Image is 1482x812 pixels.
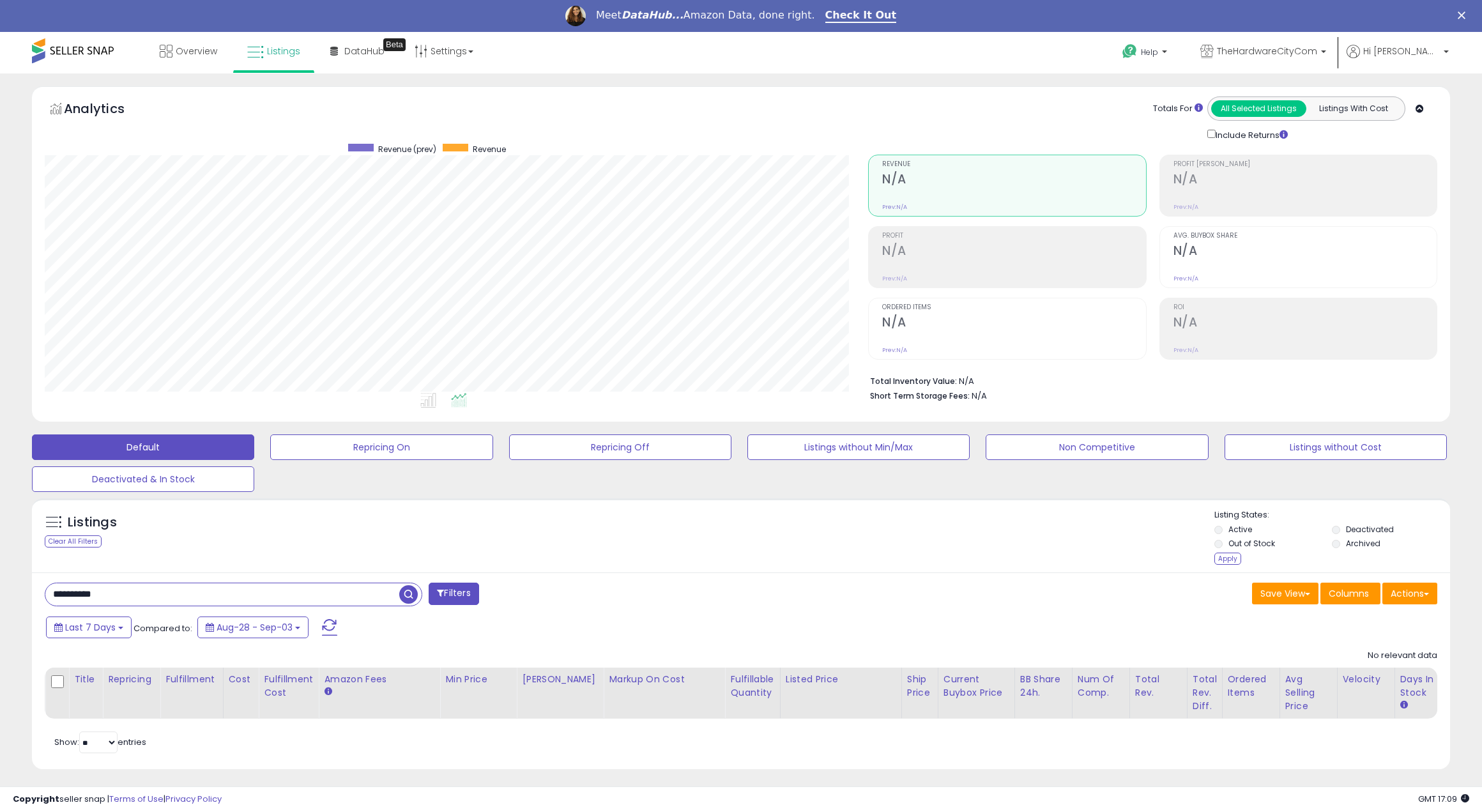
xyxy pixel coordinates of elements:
[943,673,1009,700] div: Current Buybox Price
[1173,161,1437,168] span: Profit [PERSON_NAME]
[1173,203,1198,211] small: Prev: N/A
[1020,673,1067,700] div: BB Share 24h.
[270,434,493,460] button: Repricing On
[134,622,192,634] span: Compared to:
[264,673,313,700] div: Fulfillment Cost
[1141,47,1158,57] span: Help
[565,6,586,26] img: Profile image for Georgie
[267,45,300,57] span: Listings
[445,673,511,686] div: Min Price
[165,673,217,686] div: Fulfillment
[108,673,155,686] div: Repricing
[986,434,1208,460] button: Non Competitive
[1347,45,1449,73] a: Hi [PERSON_NAME]
[13,793,59,805] strong: Copyright
[882,172,1145,189] h2: N/A
[1173,233,1437,240] span: Avg. Buybox Share
[1285,673,1332,713] div: Avg Selling Price
[882,304,1145,311] span: Ordered Items
[165,793,222,805] a: Privacy Policy
[324,686,332,698] small: Amazon Fees.
[1112,34,1180,73] a: Help
[217,621,293,634] span: Aug-28 - Sep-03
[1217,45,1317,57] span: TheHardwareCityCom
[1343,673,1389,686] div: Velocity
[229,673,254,686] div: Cost
[1173,172,1437,189] h2: N/A
[609,673,719,686] div: Markup on Cost
[1346,524,1394,535] label: Deactivated
[870,390,970,401] b: Short Term Storage Fees:
[972,390,987,402] span: N/A
[324,673,434,686] div: Amazon Fees
[238,32,310,70] a: Listings
[1400,673,1447,700] div: Days In Stock
[1191,32,1336,73] a: TheHardwareCityCom
[68,514,117,532] h5: Listings
[32,466,254,492] button: Deactivated & In Stock
[1173,275,1198,282] small: Prev: N/A
[1252,583,1318,604] button: Save View
[522,673,598,686] div: [PERSON_NAME]
[1198,127,1303,142] div: Include Returns
[1173,243,1437,261] h2: N/A
[1225,434,1447,460] button: Listings without Cost
[405,32,483,70] a: Settings
[1382,583,1437,604] button: Actions
[604,668,725,719] th: The percentage added to the cost of goods (COGS) that forms the calculator for Min & Max prices.
[65,621,116,634] span: Last 7 Days
[1418,793,1469,805] span: 2025-09-16 17:09 GMT
[13,793,222,806] div: seller snap | |
[1346,538,1380,549] label: Archived
[825,9,897,23] a: Check It Out
[882,346,907,354] small: Prev: N/A
[1173,346,1198,354] small: Prev: N/A
[109,793,164,805] a: Terms of Use
[1329,587,1369,600] span: Columns
[596,9,815,22] div: Meet Amazon Data, done right.
[882,315,1145,332] h2: N/A
[1214,509,1450,521] p: Listing States:
[176,45,217,57] span: Overview
[1228,538,1275,549] label: Out of Stock
[45,535,102,548] div: Clear All Filters
[1228,673,1274,700] div: Ordered Items
[74,673,97,686] div: Title
[882,275,907,282] small: Prev: N/A
[321,32,394,70] a: DataHub
[1400,700,1408,711] small: Days In Stock.
[870,372,1428,388] li: N/A
[1173,315,1437,332] h2: N/A
[1228,524,1252,535] label: Active
[747,434,970,460] button: Listings without Min/Max
[383,38,406,51] div: Tooltip anchor
[1122,43,1138,59] i: Get Help
[1211,100,1306,117] button: All Selected Listings
[509,434,731,460] button: Repricing Off
[907,673,933,700] div: Ship Price
[429,583,478,605] button: Filters
[64,100,149,121] h5: Analytics
[882,243,1145,261] h2: N/A
[1306,100,1401,117] button: Listings With Cost
[1173,304,1437,311] span: ROI
[32,434,254,460] button: Default
[46,617,132,638] button: Last 7 Days
[197,617,309,638] button: Aug-28 - Sep-03
[344,45,385,57] span: DataHub
[473,144,506,155] span: Revenue
[882,161,1145,168] span: Revenue
[1193,673,1217,713] div: Total Rev. Diff.
[622,9,684,21] i: DataHub...
[1214,553,1241,565] div: Apply
[730,673,774,700] div: Fulfillable Quantity
[1368,650,1437,662] div: No relevant data
[870,376,957,387] b: Total Inventory Value:
[786,673,896,686] div: Listed Price
[882,203,907,211] small: Prev: N/A
[1135,673,1182,700] div: Total Rev.
[1153,103,1203,115] div: Totals For
[882,233,1145,240] span: Profit
[1078,673,1124,700] div: Num of Comp.
[1458,11,1471,19] div: Close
